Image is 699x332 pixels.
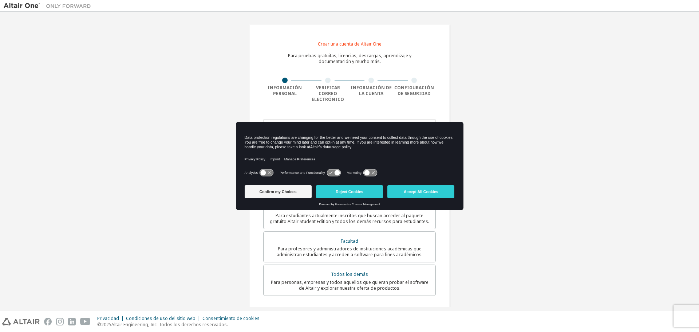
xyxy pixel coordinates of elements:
[2,318,40,325] img: altair_logo.svg
[288,52,411,59] font: Para pruebas gratuitas, licencias, descargas, aprendizaje y
[44,318,52,325] img: facebook.svg
[80,318,91,325] img: youtube.svg
[126,315,196,321] font: Condiciones de uso del sitio web
[351,85,392,97] font: Información de la cuenta
[56,318,64,325] img: instagram.svg
[271,279,429,291] font: Para personas, empresas y todos aquellos que quieran probar el software de Altair y explorar nues...
[341,238,358,244] font: Facultad
[202,315,260,321] font: Consentimiento de cookies
[394,85,434,97] font: Configuración de seguridad
[277,246,423,258] font: Para profesores y administradores de instituciones académicas que administran estudiantes y acced...
[111,321,228,328] font: Altair Engineering, Inc. Todos los derechos reservados.
[331,271,368,277] font: Todos los demás
[312,85,344,102] font: Verificar correo electrónico
[337,204,362,211] font: Estudiantes
[318,41,382,47] font: Crear una cuenta de Altair One
[97,321,101,328] font: ©
[68,318,76,325] img: linkedin.svg
[4,2,95,9] img: Altair Uno
[270,212,429,224] font: Para estudiantes actualmente inscritos que buscan acceder al paquete gratuito Altair Student Edit...
[268,85,302,97] font: Información personal
[97,315,119,321] font: Privacidad
[319,58,381,65] font: documentación y mucho más.
[101,321,111,328] font: 2025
